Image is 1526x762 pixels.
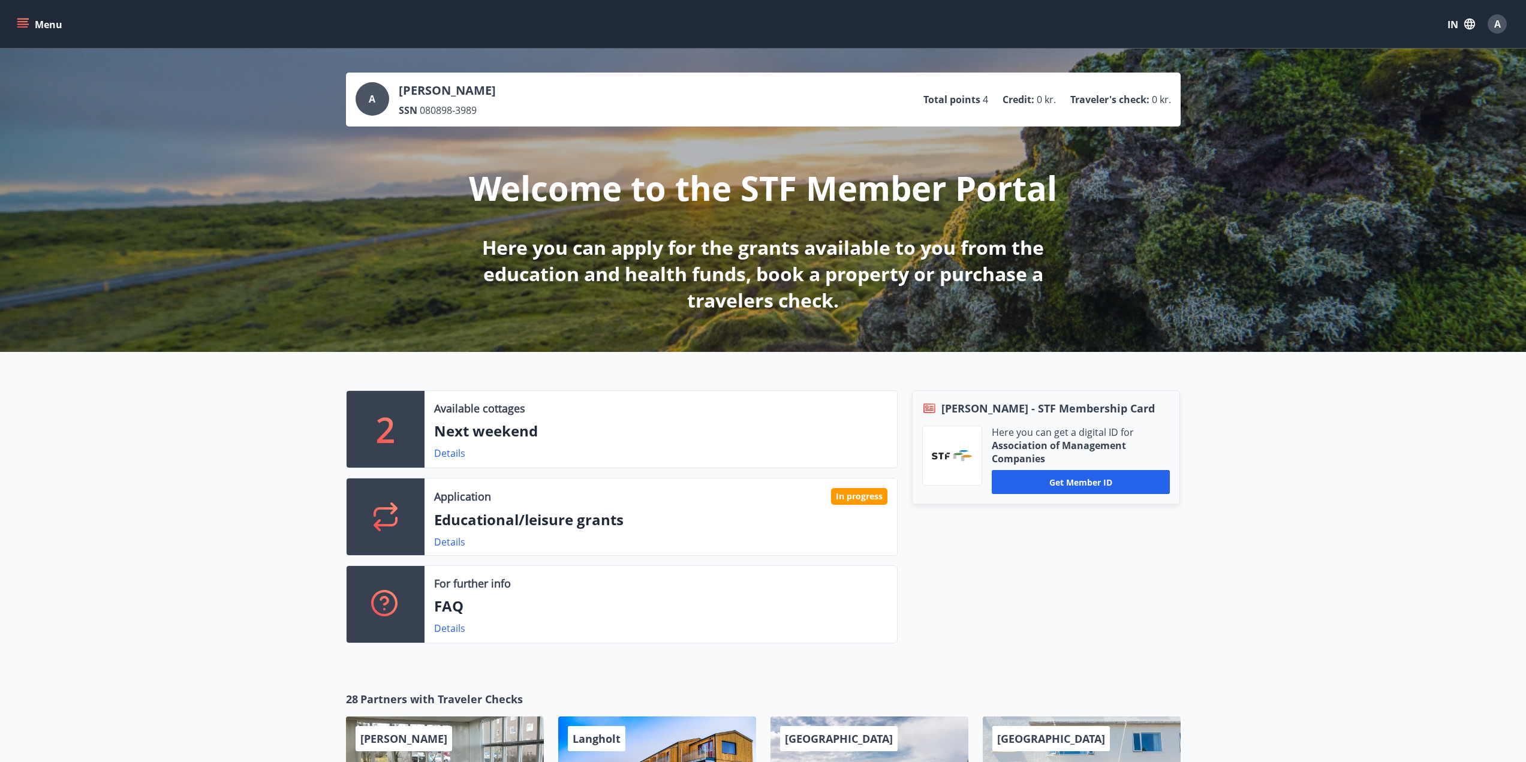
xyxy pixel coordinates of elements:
[434,510,624,529] font: Educational/leisure grants
[447,234,1080,314] p: Here you can apply for the grants available to you from the education and health funds, book a pr...
[35,18,62,31] font: Menu
[469,165,1057,210] p: Welcome to the STF Member Portal
[932,450,973,461] img: vjCaq2fThgY3EUYqSgpjEiBg6WP39ov69hlhuPVN.png
[434,447,465,460] a: Details
[1037,93,1056,106] font: 0 kr.
[997,731,1105,746] font: [GEOGRAPHIC_DATA]
[1447,18,1458,31] font: IN
[1442,13,1480,35] button: IN
[831,488,887,505] div: In progress
[1146,93,1149,106] font: :
[420,104,477,117] span: 080898-3989
[346,691,358,707] span: 28
[434,576,511,591] p: For further info
[1494,17,1501,31] font: A
[360,731,447,746] font: [PERSON_NAME]
[376,406,395,452] p: 2
[434,622,465,635] font: Details
[1003,93,1034,106] p: Credit :
[785,731,893,746] font: [GEOGRAPHIC_DATA]
[14,13,67,35] button: menu
[1070,93,1146,106] font: Traveler's check
[399,82,496,98] font: [PERSON_NAME]
[983,93,988,106] span: 4
[434,421,887,441] p: Next weekend
[434,489,491,504] p: Application
[360,691,523,707] span: Partners with Traveler Checks
[369,92,375,106] font: A
[992,439,1126,465] font: Association of Management Companies
[434,535,465,549] font: Details
[1152,93,1171,106] font: 0 kr.
[1483,10,1512,38] button: A
[992,426,1170,439] p: Here you can get a digital ID for
[399,104,417,117] p: SSN
[573,731,621,746] font: Langholt
[434,596,463,616] font: FAQ
[923,93,980,106] p: Total points
[941,401,1155,415] font: [PERSON_NAME] - STF Membership Card
[434,400,525,416] p: Available cottages
[992,470,1170,494] button: Get member ID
